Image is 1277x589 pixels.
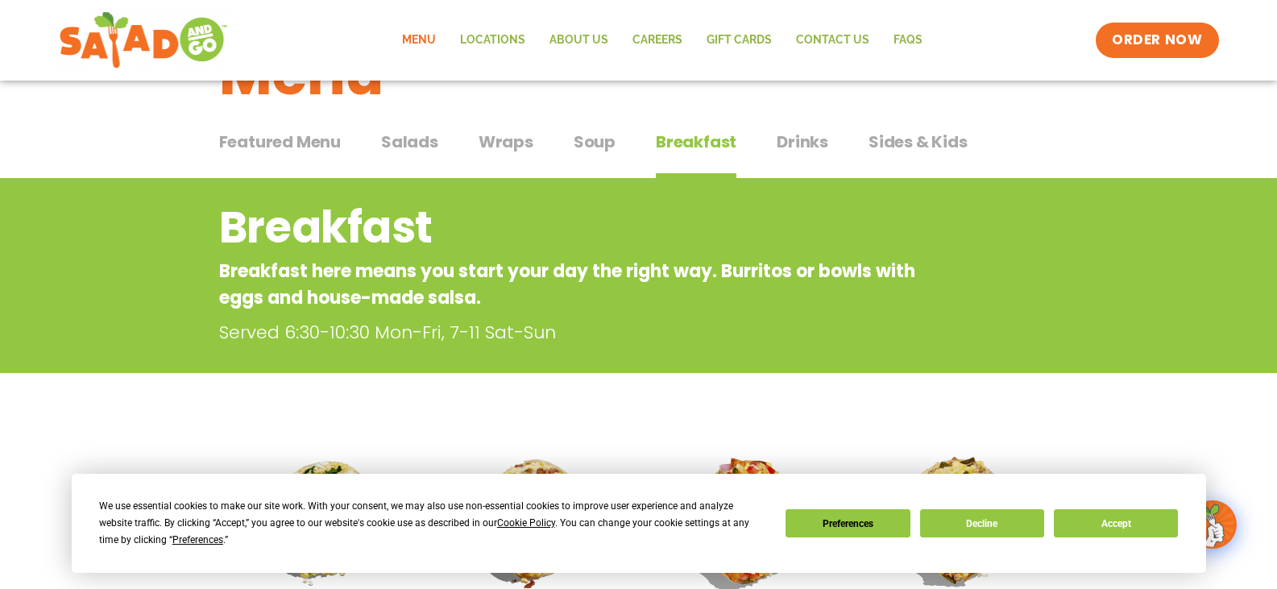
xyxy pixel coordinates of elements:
span: Breakfast [656,130,736,154]
span: Cookie Policy [497,517,555,529]
a: Contact Us [784,22,881,59]
a: Menu [390,22,448,59]
button: Accept [1054,509,1178,537]
a: GIFT CARDS [694,22,784,59]
div: Cookie Consent Prompt [72,474,1206,573]
div: We use essential cookies to make our site work. With your consent, we may also use non-essential ... [99,498,766,549]
a: Locations [448,22,537,59]
a: About Us [537,22,620,59]
span: Sides & Kids [869,130,968,154]
p: Served 6:30-10:30 Mon-Fri, 7-11 Sat-Sun [219,319,936,346]
button: Decline [920,509,1044,537]
span: Preferences [172,534,223,545]
span: Wraps [479,130,533,154]
a: Careers [620,22,694,59]
span: ORDER NOW [1112,31,1202,50]
img: new-SAG-logo-768×292 [59,8,229,73]
span: Soup [574,130,616,154]
p: Breakfast here means you start your day the right way. Burritos or bowls with eggs and house-made... [219,258,929,311]
span: Salads [381,130,438,154]
img: wpChatIcon [1190,502,1235,547]
div: Tabbed content [219,124,1059,179]
button: Preferences [786,509,910,537]
a: FAQs [881,22,935,59]
span: Featured Menu [219,130,341,154]
a: ORDER NOW [1096,23,1218,58]
span: Drinks [777,130,828,154]
h2: Breakfast [219,195,929,260]
nav: Menu [390,22,935,59]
